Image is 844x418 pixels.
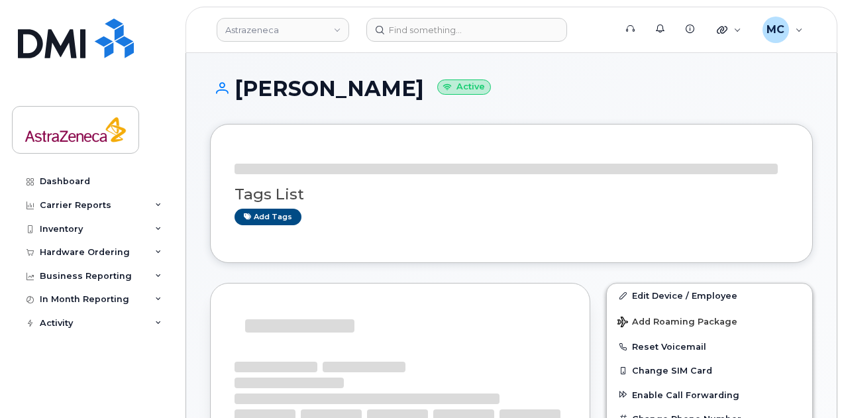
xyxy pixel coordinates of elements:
button: Enable Call Forwarding [607,383,812,407]
span: Add Roaming Package [617,317,737,329]
button: Add Roaming Package [607,307,812,335]
h3: Tags List [235,186,788,203]
h1: [PERSON_NAME] [210,77,813,100]
span: Enable Call Forwarding [632,390,739,399]
button: Reset Voicemail [607,335,812,358]
a: Add tags [235,209,301,225]
button: Change SIM Card [607,358,812,382]
small: Active [437,79,491,95]
a: Edit Device / Employee [607,284,812,307]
